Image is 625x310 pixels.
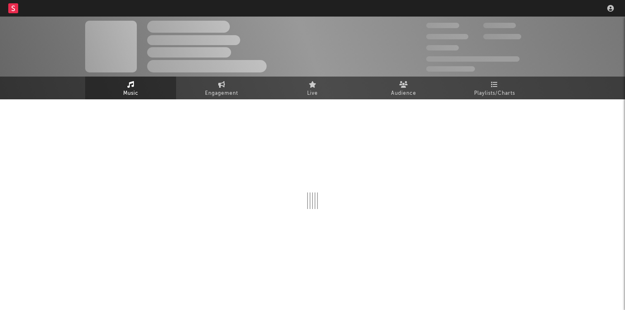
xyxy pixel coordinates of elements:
[483,34,521,39] span: 1 000 000
[474,89,515,99] span: Playlists/Charts
[176,77,267,99] a: Engagement
[123,89,138,99] span: Music
[483,23,516,28] span: 100 000
[426,34,468,39] span: 50 000 000
[85,77,176,99] a: Music
[307,89,318,99] span: Live
[267,77,358,99] a: Live
[426,66,475,72] span: Jump Score: 85.0
[391,89,416,99] span: Audience
[358,77,449,99] a: Audience
[205,89,238,99] span: Engagement
[426,56,520,62] span: 50 000 000 Monthly Listeners
[449,77,540,99] a: Playlists/Charts
[426,23,459,28] span: 300 000
[426,45,459,50] span: 100 000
